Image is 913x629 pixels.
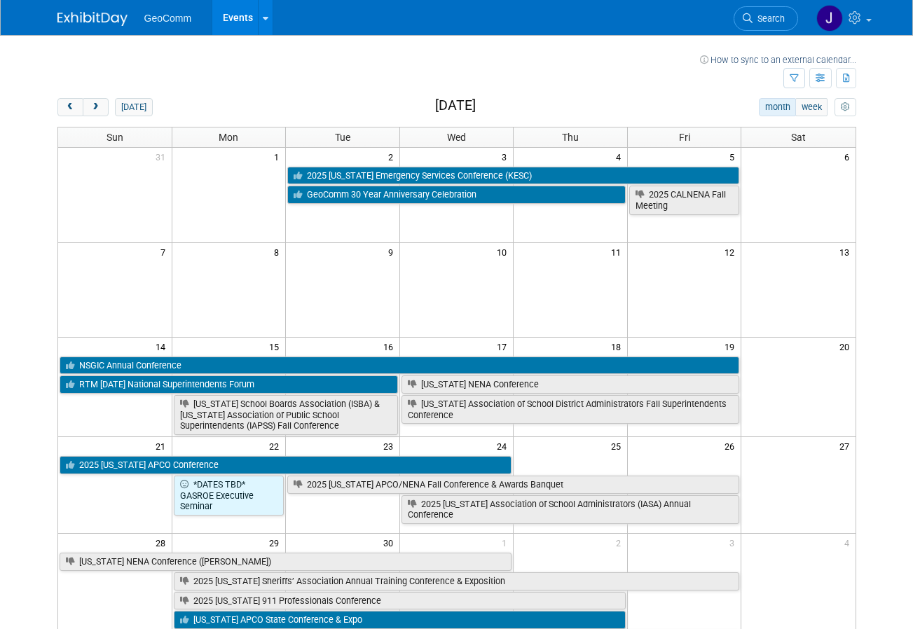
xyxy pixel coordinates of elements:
span: 11 [610,243,627,261]
span: Search [753,13,785,24]
a: 2025 [US_STATE] Sheriffs’ Association Annual Training Conference & Exposition [174,572,740,590]
button: week [795,98,828,116]
a: 2025 [US_STATE] Emergency Services Conference (KESC) [287,167,739,185]
span: 2 [387,148,399,165]
span: 6 [843,148,856,165]
span: 20 [838,338,856,355]
a: NSGIC Annual Conference [60,357,740,375]
button: prev [57,98,83,116]
a: 2025 [US_STATE] APCO/NENA Fall Conference & Awards Banquet [287,476,739,494]
a: RTM [DATE] National Superintendents Forum [60,375,398,394]
span: 14 [154,338,172,355]
h2: [DATE] [435,98,476,113]
span: 15 [268,338,285,355]
span: 8 [273,243,285,261]
a: 2025 [US_STATE] Association of School Administrators (IASA) Annual Conference [401,495,740,524]
img: John Shanks [816,5,843,32]
span: 30 [382,534,399,551]
a: [US_STATE] School Boards Association (ISBA) & [US_STATE] Association of Public School Superintend... [174,395,398,435]
span: 18 [610,338,627,355]
span: 3 [500,148,513,165]
a: GeoComm 30 Year Anniversary Celebration [287,186,626,204]
span: 5 [728,148,741,165]
a: [US_STATE] APCO State Conference & Expo [174,611,626,629]
span: 17 [495,338,513,355]
span: 24 [495,437,513,455]
span: 12 [723,243,741,261]
button: month [759,98,796,116]
img: ExhibitDay [57,12,128,26]
span: 4 [843,534,856,551]
span: Sat [791,132,806,143]
a: How to sync to an external calendar... [700,55,856,65]
span: Fri [679,132,690,143]
span: 13 [838,243,856,261]
button: myCustomButton [835,98,856,116]
a: [US_STATE] Association of School District Administrators Fall Superintendents Conference [401,395,740,424]
span: 26 [723,437,741,455]
span: Sun [107,132,123,143]
a: [US_STATE] NENA Conference [401,375,740,394]
span: Thu [562,132,579,143]
a: [US_STATE] NENA Conference ([PERSON_NAME]) [60,553,512,571]
span: 1 [500,534,513,551]
span: 3 [728,534,741,551]
span: 31 [154,148,172,165]
a: 2025 [US_STATE] APCO Conference [60,456,512,474]
a: 2025 CALNENA Fall Meeting [629,186,740,214]
button: next [83,98,109,116]
span: Tue [335,132,350,143]
span: 22 [268,437,285,455]
span: 9 [387,243,399,261]
span: 19 [723,338,741,355]
span: 29 [268,534,285,551]
a: Search [734,6,798,31]
a: *DATES TBD* GASROE Executive Seminar [174,476,284,516]
span: 10 [495,243,513,261]
span: GeoComm [144,13,192,24]
button: [DATE] [115,98,152,116]
span: 1 [273,148,285,165]
i: Personalize Calendar [841,103,850,112]
span: 28 [154,534,172,551]
span: Mon [219,132,238,143]
a: 2025 [US_STATE] 911 Professionals Conference [174,592,626,610]
span: 16 [382,338,399,355]
span: 25 [610,437,627,455]
span: 21 [154,437,172,455]
span: 7 [159,243,172,261]
span: 4 [615,148,627,165]
span: 2 [615,534,627,551]
span: Wed [447,132,466,143]
span: 27 [838,437,856,455]
span: 23 [382,437,399,455]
